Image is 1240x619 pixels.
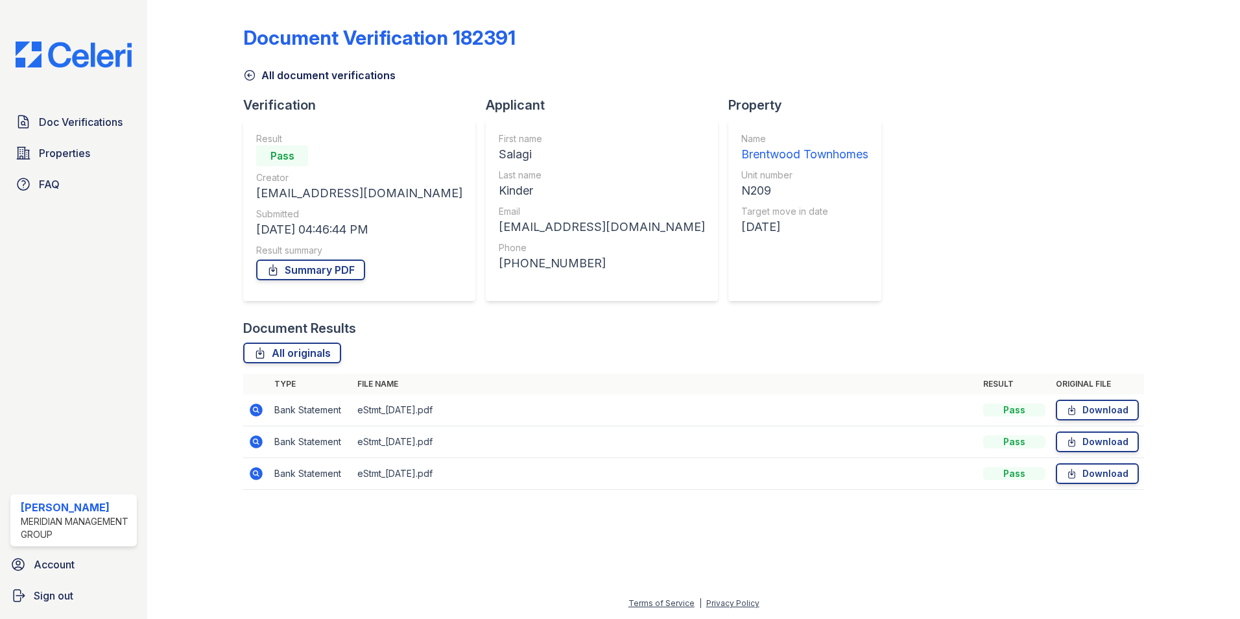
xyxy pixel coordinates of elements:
div: Creator [256,171,462,184]
div: Result summary [256,244,462,257]
a: Doc Verifications [10,109,137,135]
th: Result [978,374,1051,394]
div: Applicant [486,96,728,114]
td: Bank Statement [269,426,352,458]
a: All originals [243,343,341,363]
div: N209 [741,182,868,200]
div: Document Verification 182391 [243,26,516,49]
div: [EMAIL_ADDRESS][DOMAIN_NAME] [256,184,462,202]
div: Email [499,205,705,218]
td: Bank Statement [269,458,352,490]
span: FAQ [39,176,60,192]
td: Bank Statement [269,394,352,426]
div: Unit number [741,169,868,182]
a: Download [1056,431,1139,452]
span: Properties [39,145,90,161]
span: Account [34,557,75,572]
div: Salagi [499,145,705,164]
span: Sign out [34,588,73,603]
a: All document verifications [243,67,396,83]
a: Terms of Service [628,598,695,608]
div: Verification [243,96,486,114]
a: Privacy Policy [706,598,759,608]
div: Document Results [243,319,356,337]
div: [PERSON_NAME] [21,500,132,515]
div: Pass [256,145,308,166]
div: Property [728,96,892,114]
div: Submitted [256,208,462,221]
div: First name [499,132,705,145]
th: Type [269,374,352,394]
th: Original file [1051,374,1144,394]
td: eStmt_[DATE].pdf [352,458,978,490]
img: CE_Logo_Blue-a8612792a0a2168367f1c8372b55b34899dd931a85d93a1a3d3e32e68fde9ad4.png [5,42,142,67]
div: Pass [983,467,1045,480]
div: [EMAIL_ADDRESS][DOMAIN_NAME] [499,218,705,236]
div: Last name [499,169,705,182]
th: File name [352,374,978,394]
div: [PHONE_NUMBER] [499,254,705,273]
div: Kinder [499,182,705,200]
a: Download [1056,400,1139,420]
a: FAQ [10,171,137,197]
div: Name [741,132,868,145]
div: Brentwood Townhomes [741,145,868,164]
td: eStmt_[DATE].pdf [352,426,978,458]
div: Target move in date [741,205,868,218]
div: [DATE] [741,218,868,236]
div: [DATE] 04:46:44 PM [256,221,462,239]
div: Phone [499,241,705,254]
div: Pass [983,404,1045,417]
a: Summary PDF [256,260,365,280]
div: Pass [983,435,1045,448]
div: Result [256,132,462,145]
a: Name Brentwood Townhomes [741,132,868,164]
a: Properties [10,140,137,166]
a: Sign out [5,583,142,609]
div: | [699,598,702,608]
div: Meridian Management Group [21,515,132,541]
a: Account [5,552,142,577]
span: Doc Verifications [39,114,123,130]
a: Download [1056,463,1139,484]
td: eStmt_[DATE].pdf [352,394,978,426]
